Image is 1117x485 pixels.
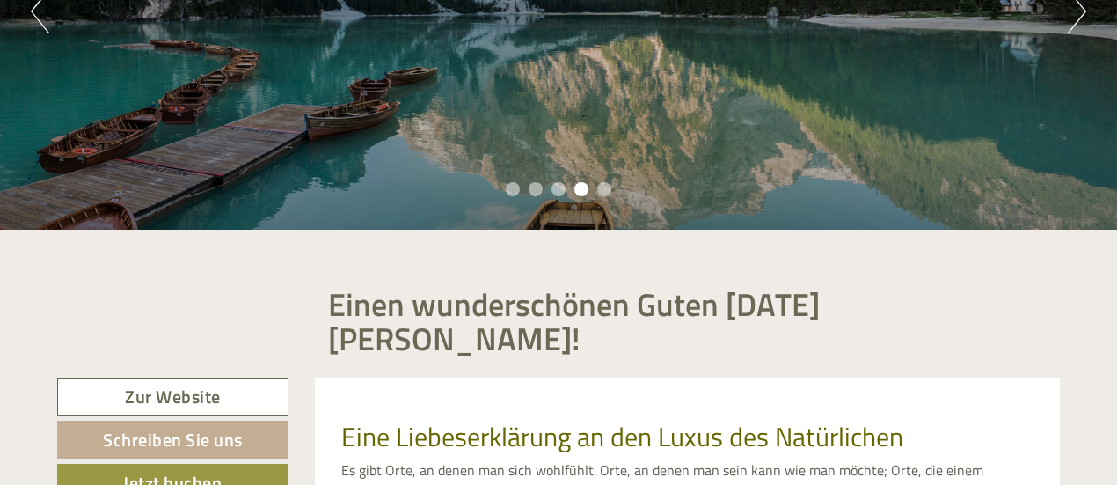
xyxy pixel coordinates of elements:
div: [GEOGRAPHIC_DATA] [26,51,272,65]
a: Zur Website [57,378,288,416]
a: Schreiben Sie uns [57,421,288,459]
h1: Einen wunderschönen Guten [DATE] [PERSON_NAME]! [328,287,1048,356]
span: Eine Liebeserklärung an den Luxus des Natürlichen [341,416,903,457]
div: Guten Tag, wie können wir Ihnen helfen? [13,48,281,101]
div: [DATE] [316,13,377,43]
small: 10:40 [26,85,272,98]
